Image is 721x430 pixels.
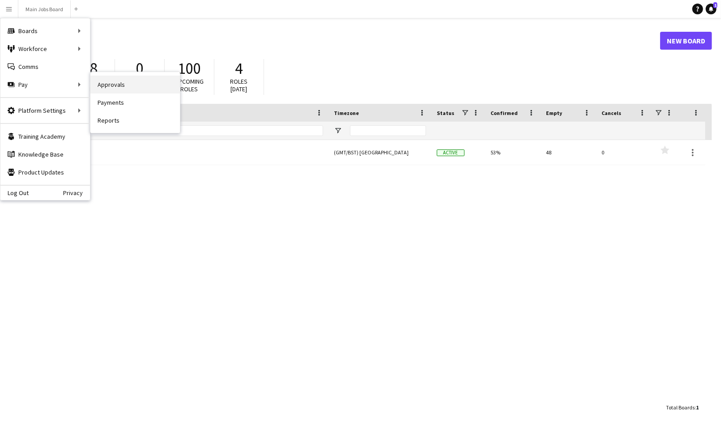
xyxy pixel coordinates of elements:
[334,110,359,116] span: Timezone
[0,22,90,40] div: Boards
[178,59,201,78] span: 100
[602,110,621,116] span: Cancels
[329,140,431,165] div: (GMT/BST) [GEOGRAPHIC_DATA]
[235,59,243,78] span: 4
[0,102,90,119] div: Platform Settings
[485,140,541,165] div: 53%
[136,59,144,78] span: 0
[0,163,90,181] a: Product Updates
[706,4,717,14] a: 1
[437,110,454,116] span: Status
[0,40,90,58] div: Workforce
[90,94,180,111] a: Payments
[175,77,204,93] span: Upcoming roles
[0,128,90,145] a: Training Academy
[0,145,90,163] a: Knowledge Base
[334,127,342,135] button: Open Filter Menu
[350,125,426,136] input: Timezone Filter Input
[696,404,699,411] span: 1
[230,77,248,93] span: Roles [DATE]
[21,140,323,165] a: Main Jobs Board
[660,32,712,50] a: New Board
[90,111,180,129] a: Reports
[0,58,90,76] a: Comms
[0,189,29,196] a: Log Out
[713,2,717,8] span: 1
[437,149,465,156] span: Active
[666,404,695,411] span: Total Boards
[0,76,90,94] div: Pay
[63,189,90,196] a: Privacy
[546,110,562,116] span: Empty
[541,140,596,165] div: 48
[16,34,660,47] h1: Boards
[18,0,71,18] button: Main Jobs Board
[491,110,518,116] span: Confirmed
[596,140,652,165] div: 0
[90,76,180,94] a: Approvals
[666,399,699,416] div: :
